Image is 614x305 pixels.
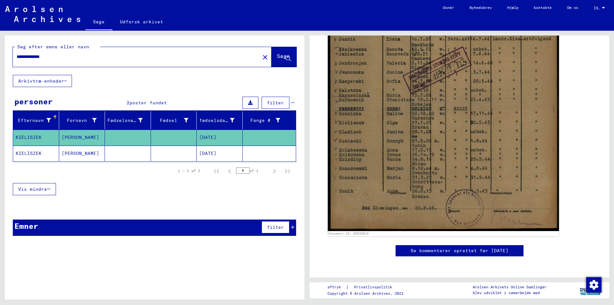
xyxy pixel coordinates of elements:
[262,97,289,109] button: filter
[354,285,392,289] font: Privatlivspolitik
[281,165,294,177] button: Sidste side
[507,5,518,10] font: Hjælp
[16,115,59,125] div: Efternavn
[328,232,369,235] a: Dokument-ID: 69830819
[93,19,105,25] font: Søge
[62,134,99,140] font: [PERSON_NAME]
[112,14,171,29] a: Udforsk arkivet
[349,284,400,291] a: Privatlivspolitik
[199,150,216,156] font: [DATE]
[261,53,269,61] mat-icon: close
[13,183,56,195] button: Vis mindre
[5,6,80,22] img: Arolsen_neg.svg
[18,117,44,123] font: Efternavn
[346,284,349,290] font: |
[243,111,296,129] mat-header-cell: Fange #
[586,277,602,293] img: Ændre samtykke
[130,100,167,106] font: poster fundet
[59,111,105,129] mat-header-cell: Fornavn
[327,291,404,296] font: Copyright © Arolsen Archives, 2021
[250,117,271,123] font: Fange #
[411,248,508,253] font: Se kommentarer oprettet før [DATE]
[199,134,216,140] font: [DATE]
[17,44,89,50] font: Søg efter emne eller navn
[107,115,151,125] div: Fødselsnavn
[62,115,105,125] div: Fornavn
[13,111,59,129] mat-header-cell: Efternavn
[272,47,296,67] button: Søge
[85,14,112,31] a: Søge
[18,186,47,192] font: Vis mindre
[14,221,38,231] font: Emner
[249,168,258,173] font: af 1
[443,5,454,10] font: Donér
[473,290,540,295] font: blev udviklet i samarbejde med
[411,247,508,254] a: Se kommentarer oprettet før [DATE]
[534,5,552,10] font: kontakte
[120,19,163,25] font: Udforsk arkivet
[277,53,290,59] font: Søge
[67,117,87,123] font: Fornavn
[223,165,236,177] button: Forrige side
[151,111,197,129] mat-header-cell: Fødsel
[18,78,64,84] font: Arkivtræ-enheder
[105,111,151,129] mat-header-cell: Fødselsnavn
[107,117,139,123] font: Fødselsnavn
[127,100,130,106] font: 2
[267,100,284,106] font: filter
[16,134,42,140] font: KIELISZEK
[13,75,72,87] button: Arkivtræ-enheder
[267,224,284,230] font: filter
[197,111,243,129] mat-header-cell: fødselsdato
[245,115,288,125] div: Fange #
[210,165,223,177] button: Første side
[469,5,492,10] font: Nyhedsbrev
[567,5,578,10] font: Om os
[579,282,602,298] img: yv_logo.png
[473,285,547,289] font: Arolsen Arkivets Online Samlinger
[268,165,281,177] button: Næste side
[153,115,197,125] div: Fødsel
[259,51,272,63] button: Klar
[16,150,42,156] font: KIELISZEK
[262,221,289,233] button: filter
[327,285,341,289] font: aftryk
[14,97,53,106] font: personer
[160,117,177,123] font: Fødsel
[199,115,242,125] div: fødselsdato
[62,150,99,156] font: [PERSON_NAME]
[178,168,200,173] font: 1 – 2 af 2
[199,117,231,123] font: fødselsdato
[327,284,346,291] a: aftryk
